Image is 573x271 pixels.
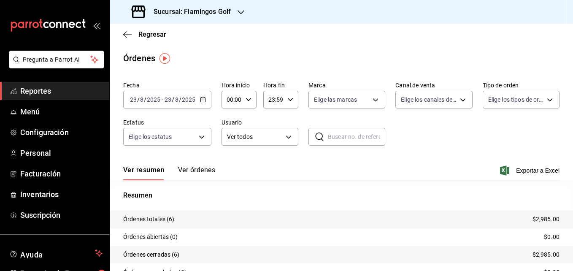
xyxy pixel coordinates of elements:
[159,53,170,64] img: Tooltip marker
[123,250,180,259] p: Órdenes cerradas (6)
[488,95,544,104] span: Elige los tipos de orden
[123,215,175,224] p: Órdenes totales (6)
[328,128,385,145] input: Buscar no. de referencia
[544,233,559,241] p: $0.00
[483,82,559,88] label: Tipo de orden
[164,96,172,103] input: --
[123,166,165,180] button: Ver resumen
[93,22,100,29] button: open_drawer_menu
[227,133,283,141] span: Ver todos
[222,119,298,125] label: Usuario
[162,96,163,103] span: -
[123,52,155,65] div: Órdenes
[146,96,161,103] input: ----
[20,248,92,258] span: Ayuda
[140,96,144,103] input: --
[532,215,559,224] p: $2,985.00
[179,96,181,103] span: /
[314,95,357,104] span: Elige las marcas
[123,190,559,201] p: Resumen
[6,61,104,70] a: Pregunta a Parrot AI
[20,168,103,179] span: Facturación
[172,96,174,103] span: /
[147,7,231,17] h3: Sucursal: Flamingos Golf
[395,82,472,88] label: Canal de venta
[178,166,215,180] button: Ver órdenes
[502,165,559,176] button: Exportar a Excel
[20,209,103,221] span: Suscripción
[137,96,140,103] span: /
[222,82,257,88] label: Hora inicio
[20,127,103,138] span: Configuración
[123,30,166,38] button: Regresar
[401,95,457,104] span: Elige los canales de venta
[181,96,196,103] input: ----
[130,96,137,103] input: --
[263,82,298,88] label: Hora fin
[9,51,104,68] button: Pregunta a Parrot AI
[23,55,91,64] span: Pregunta a Parrot AI
[20,85,103,97] span: Reportes
[175,96,179,103] input: --
[144,96,146,103] span: /
[123,166,215,180] div: navigation tabs
[123,119,211,125] label: Estatus
[532,250,559,259] p: $2,985.00
[308,82,385,88] label: Marca
[138,30,166,38] span: Regresar
[20,189,103,200] span: Inventarios
[20,147,103,159] span: Personal
[20,106,103,117] span: Menú
[123,233,178,241] p: Órdenes abiertas (0)
[123,82,211,88] label: Fecha
[129,133,172,141] span: Elige los estatus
